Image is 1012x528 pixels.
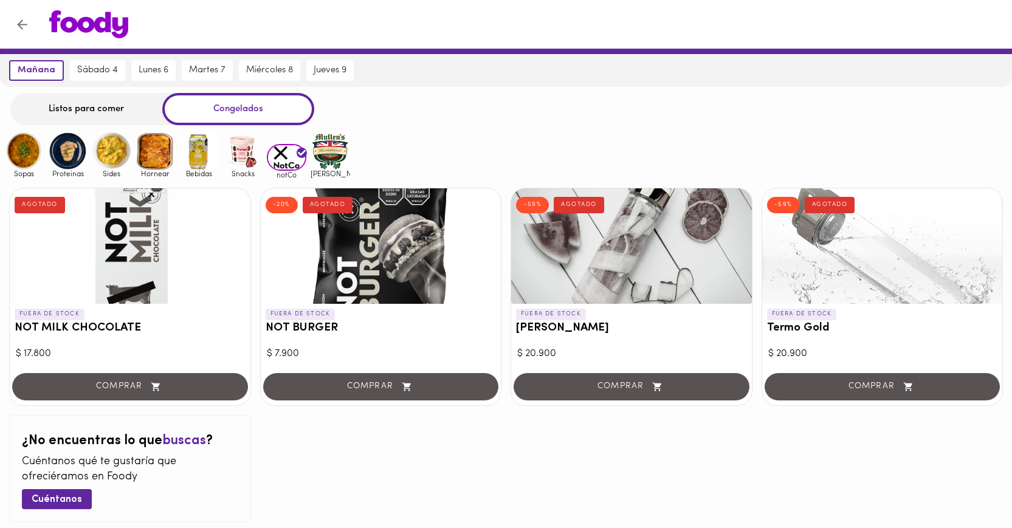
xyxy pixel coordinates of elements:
span: miércoles 8 [246,65,293,76]
button: lunes 6 [131,60,176,81]
img: Sides [92,131,131,171]
button: jueves 9 [306,60,354,81]
h3: Termo Gold [767,322,998,335]
p: FUERA DE STOCK [767,309,837,320]
img: Hornear [136,131,175,171]
div: AGOTADO [805,197,855,213]
div: AGOTADO [303,197,353,213]
button: mañana [9,60,64,81]
span: Bebidas [179,170,219,177]
span: [PERSON_NAME] [311,170,350,177]
span: Hornear [136,170,175,177]
span: martes 7 [189,65,225,76]
h3: NOT BURGER [266,322,497,335]
div: NOT BURGER [261,188,501,304]
div: Termo Rosé [511,188,752,304]
button: miércoles 8 [239,60,300,81]
p: FUERA DE STOCK [516,309,586,320]
button: Volver [7,10,37,39]
img: mullens [311,131,350,171]
div: $ 20.900 [768,347,997,361]
div: -59% [767,197,800,213]
img: Bebidas [179,131,219,171]
span: notCo [267,171,306,179]
p: FUERA DE STOCK [15,309,84,320]
span: Proteinas [48,170,88,177]
span: lunes 6 [139,65,168,76]
div: -20% [266,197,298,213]
div: -59% [516,197,549,213]
img: Sopas [4,131,44,171]
span: Cuéntanos [32,494,82,506]
div: Congelados [162,93,314,125]
img: Snacks [223,131,263,171]
h2: ¿No encuentras lo que ? [22,434,238,448]
div: AGOTADO [15,197,65,213]
span: Sides [92,170,131,177]
span: jueves 9 [314,65,346,76]
span: Sopas [4,170,44,177]
h3: NOT MILK CHOCOLATE [15,322,246,335]
span: sábado 4 [77,65,118,76]
div: Termo Gold [762,188,1003,304]
button: martes 7 [182,60,233,81]
button: Cuéntanos [22,489,92,509]
img: logo.png [49,10,128,38]
iframe: Messagebird Livechat Widget [941,458,1000,516]
div: $ 7.900 [267,347,495,361]
p: Cuéntanos qué te gustaría que ofreciéramos en Foody [22,454,238,485]
span: buscas [162,434,206,448]
h3: [PERSON_NAME] [516,322,747,335]
div: NOT MILK CHOCOLATE [10,188,250,304]
div: $ 17.800 [16,347,244,361]
p: FUERA DE STOCK [266,309,336,320]
div: $ 20.900 [517,347,746,361]
span: Snacks [223,170,263,177]
img: notCo [267,144,306,171]
div: Listos para comer [10,93,162,125]
button: sábado 4 [70,60,125,81]
span: mañana [18,65,55,76]
img: Proteinas [48,131,88,171]
div: AGOTADO [554,197,604,213]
